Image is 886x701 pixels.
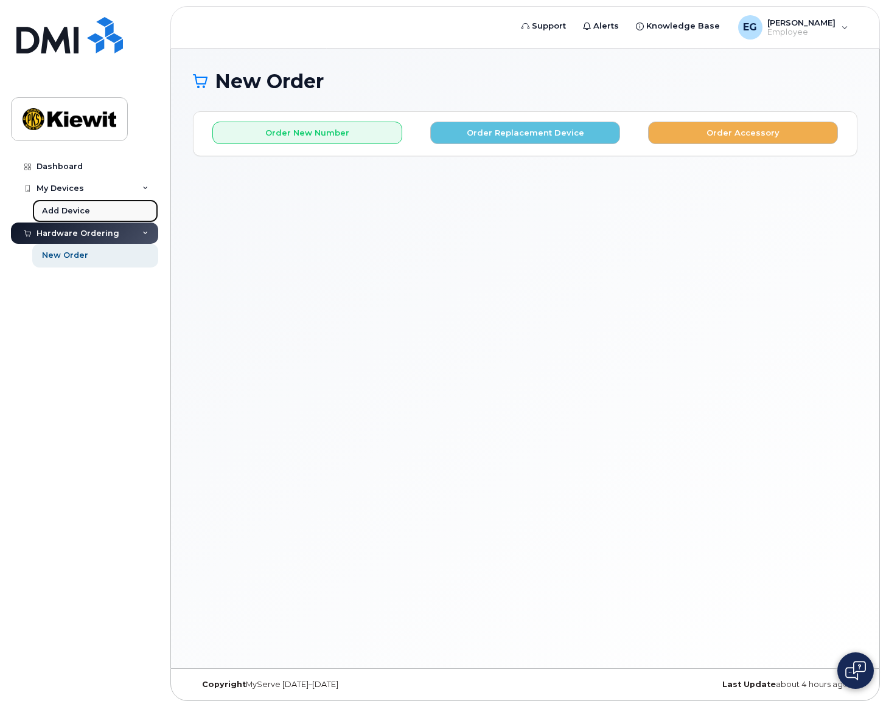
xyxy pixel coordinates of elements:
strong: Copyright [202,680,246,689]
button: Order New Number [212,122,402,144]
img: Open chat [845,661,866,680]
strong: Last Update [722,680,776,689]
button: Order Replacement Device [430,122,620,144]
h1: New Order [193,71,857,92]
div: about 4 hours ago [636,680,857,689]
button: Order Accessory [648,122,838,144]
div: MyServe [DATE]–[DATE] [193,680,414,689]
